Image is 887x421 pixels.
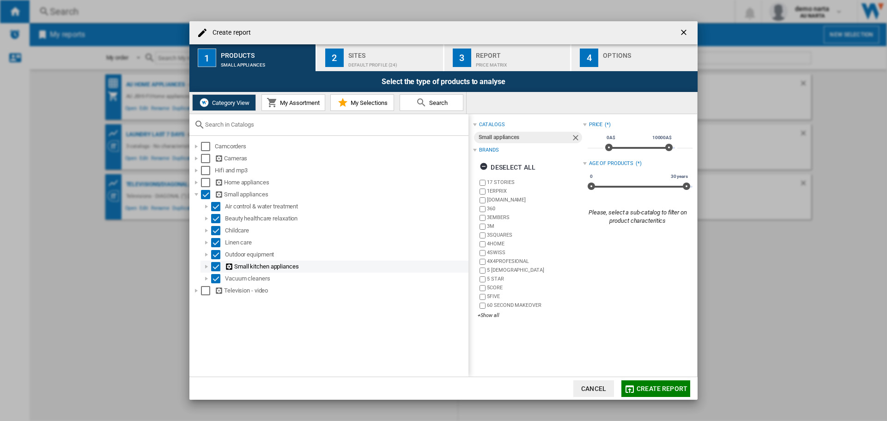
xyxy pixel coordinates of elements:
[573,380,614,397] button: Cancel
[487,196,583,203] label: [DOMAIN_NAME]
[603,48,694,58] div: Options
[198,49,216,67] div: 1
[480,268,486,274] input: brand.name
[621,380,690,397] button: Create report
[487,267,583,274] label: 5 [DEMOGRAPHIC_DATA]
[480,232,486,238] input: brand.name
[478,312,583,319] div: +Show all
[189,71,698,92] div: Select the type of products to analyse
[679,28,690,39] ng-md-icon: getI18NText('BUTTONS.CLOSE_DIALOG')
[211,250,225,259] md-checkbox: Select
[453,49,471,67] div: 3
[208,28,251,37] h4: Create report
[487,240,583,247] label: 4HOME
[487,302,583,309] label: 60 SECOND MAKEOVER
[210,99,249,106] span: Category View
[669,173,689,180] span: 30 years
[476,48,567,58] div: Report
[211,238,225,247] md-checkbox: Select
[325,49,344,67] div: 2
[215,178,467,187] div: Home appliances
[589,173,594,180] span: 0
[480,259,486,265] input: brand.name
[201,190,215,199] md-checkbox: Select
[189,44,316,71] button: 1 Products Small appliances
[487,293,583,300] label: 5FIVE
[278,99,320,106] span: My Assortment
[211,202,225,211] md-checkbox: Select
[444,44,571,71] button: 3 Report Price Matrix
[487,179,583,186] label: 17 STORIES
[348,48,439,58] div: Sites
[487,223,583,230] label: 3M
[480,189,486,195] input: brand.name
[211,262,225,271] md-checkbox: Select
[480,241,486,247] input: brand.name
[199,97,210,108] img: wiser-icon-white.png
[480,250,486,256] input: brand.name
[580,49,598,67] div: 4
[215,166,467,175] div: Hifi and mp3
[583,208,693,225] div: Please, select a sub-catalog to filter on product characteritics
[571,44,698,71] button: 4 Options
[211,214,225,223] md-checkbox: Select
[221,48,312,58] div: Products
[480,159,535,176] div: Deselect all
[487,232,583,238] label: 3SQUARES
[476,58,567,67] div: Price Matrix
[215,154,467,163] div: Cameras
[317,44,444,71] button: 2 Sites Default profile (24)
[487,258,583,265] label: 4X4PROFESIONAL
[675,24,694,42] button: getI18NText('BUTTONS.CLOSE_DIALOG')
[651,134,673,141] span: 10000A$
[480,276,486,282] input: brand.name
[480,294,486,300] input: brand.name
[330,94,394,111] button: My Selections
[348,99,388,106] span: My Selections
[348,58,439,67] div: Default profile (24)
[637,385,687,392] span: Create report
[487,249,583,256] label: 4SWISS
[215,190,467,199] div: Small appliances
[225,226,467,235] div: Childcare
[487,284,583,291] label: 5CORE
[479,132,571,143] div: Small appliances
[201,178,215,187] md-checkbox: Select
[211,274,225,283] md-checkbox: Select
[400,94,463,111] button: Search
[589,121,603,128] div: Price
[480,206,486,212] input: brand.name
[192,94,256,111] button: Category View
[571,133,582,144] ng-md-icon: Remove
[201,166,215,175] md-checkbox: Select
[480,180,486,186] input: brand.name
[205,121,464,128] input: Search in Catalogs
[215,142,467,151] div: Camcorders
[201,142,215,151] md-checkbox: Select
[225,214,467,223] div: Beauty healthcare relaxation
[487,275,583,282] label: 5 STAR
[589,160,634,167] div: Age of products
[477,159,538,176] button: Deselect all
[480,303,486,309] input: brand.name
[225,262,467,271] div: Small kitchen appliances
[201,286,215,295] md-checkbox: Select
[605,134,617,141] span: 0A$
[215,286,467,295] div: Television - video
[479,146,498,154] div: Brands
[480,197,486,203] input: brand.name
[479,121,504,128] div: catalogs
[201,154,215,163] md-checkbox: Select
[225,202,467,211] div: Air control & water treatment
[480,224,486,230] input: brand.name
[487,188,583,195] label: 1ERPRIX
[225,274,467,283] div: Vacuum cleaners
[480,285,486,291] input: brand.name
[225,250,467,259] div: Outdoor equipment
[221,58,312,67] div: Small appliances
[261,94,325,111] button: My Assortment
[480,215,486,221] input: brand.name
[487,205,583,212] label: 360
[427,99,448,106] span: Search
[211,226,225,235] md-checkbox: Select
